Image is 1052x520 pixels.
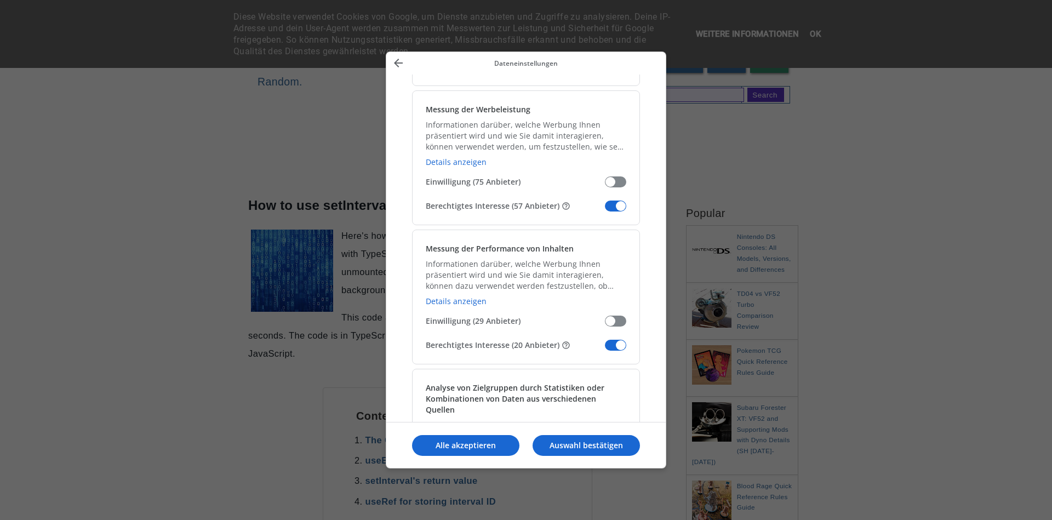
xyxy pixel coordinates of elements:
[426,157,487,167] a: Details anzeigen, Messung der Werbeleistung
[412,435,519,456] button: Alle akzeptieren
[562,341,570,350] button: Einige Anbieter bitten Sie nicht um Ihre Einwilligung, sondern nutzen Ihre personenbezogenen Date...
[412,440,519,451] p: Alle akzeptieren
[426,176,605,187] span: Einwilligung (75 Anbieter)
[426,104,530,115] h2: Messung der Werbeleistung
[426,316,605,327] span: Einwilligung (29 Anbieter)
[426,119,626,152] p: Informationen darüber, welche Werbung Ihnen präsentiert wird und wie Sie damit interagieren, könn...
[426,259,626,292] p: Informationen darüber, welche Werbung Ihnen präsentiert wird und wie Sie damit interagieren, könn...
[426,382,626,415] h2: Analyse von Zielgruppen durch Statistiken oder Kombinationen von Daten aus verschiedenen Quellen
[533,435,640,456] button: Auswahl bestätigen
[426,201,605,212] span: Berechtigtes Interesse (57 Anbieter)
[533,440,640,451] p: Auswahl bestätigen
[426,296,487,306] a: Details anzeigen, Messung der Performance von Inhalten
[388,56,408,72] button: Zurück
[426,340,605,351] span: Berechtigtes Interesse (20 Anbieter)
[408,59,644,68] p: Dateneinstellungen
[426,243,574,254] h2: Messung der Performance von Inhalten
[562,202,570,210] button: Einige Anbieter bitten Sie nicht um Ihre Einwilligung, sondern nutzen Ihre personenbezogenen Date...
[386,52,666,468] div: Meine Daten verwalten
[426,420,626,453] p: Basierend auf der Kombination von Datensätzen (wie Benutzerprofilen, Statistiken, Marktforschung,...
